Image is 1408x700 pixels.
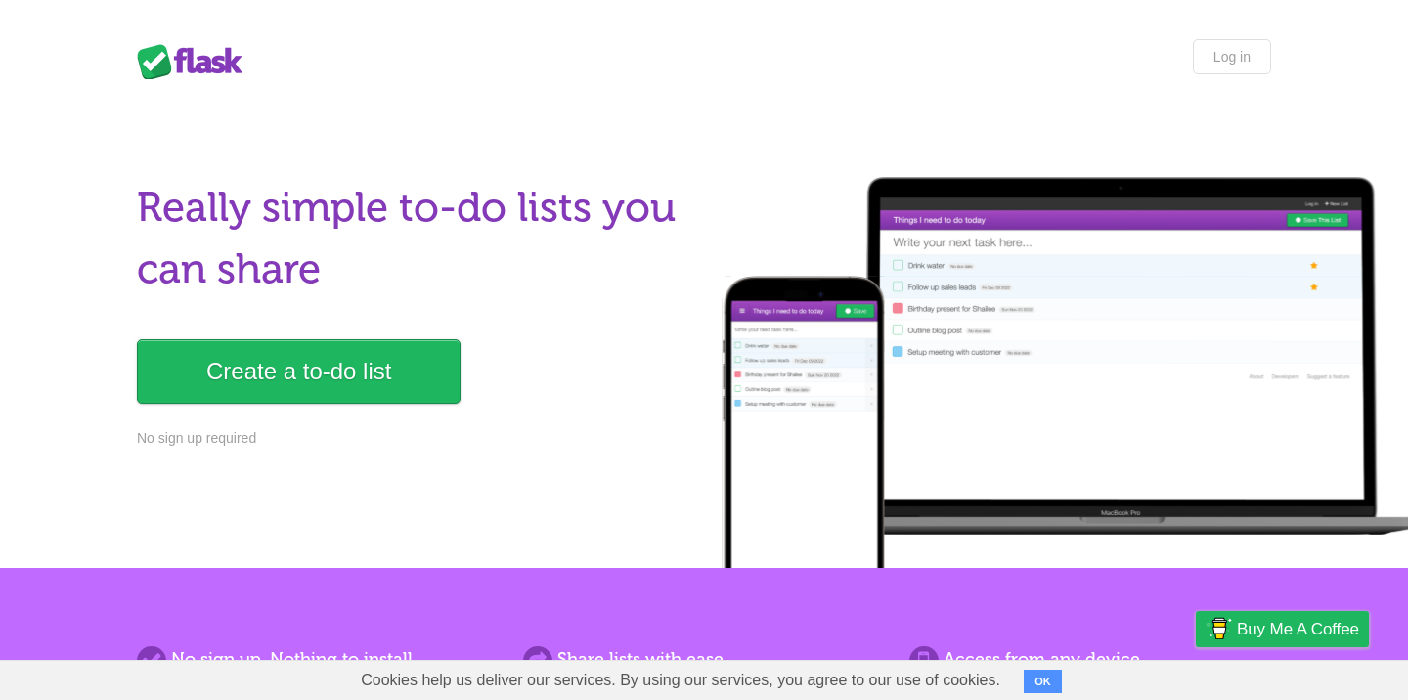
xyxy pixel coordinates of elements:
button: OK [1024,670,1062,693]
h2: No sign up. Nothing to install. [137,646,499,673]
div: Flask Lists [137,44,254,79]
span: Cookies help us deliver our services. By using our services, you agree to our use of cookies. [341,661,1020,700]
p: No sign up required [137,428,692,449]
h2: Share lists with ease. [523,646,885,673]
a: Buy me a coffee [1196,611,1369,647]
h1: Really simple to-do lists you can share [137,177,692,300]
h2: Access from any device. [909,646,1271,673]
a: Log in [1193,39,1271,74]
a: Create a to-do list [137,339,461,404]
span: Buy me a coffee [1237,612,1359,646]
img: Buy me a coffee [1206,612,1232,645]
